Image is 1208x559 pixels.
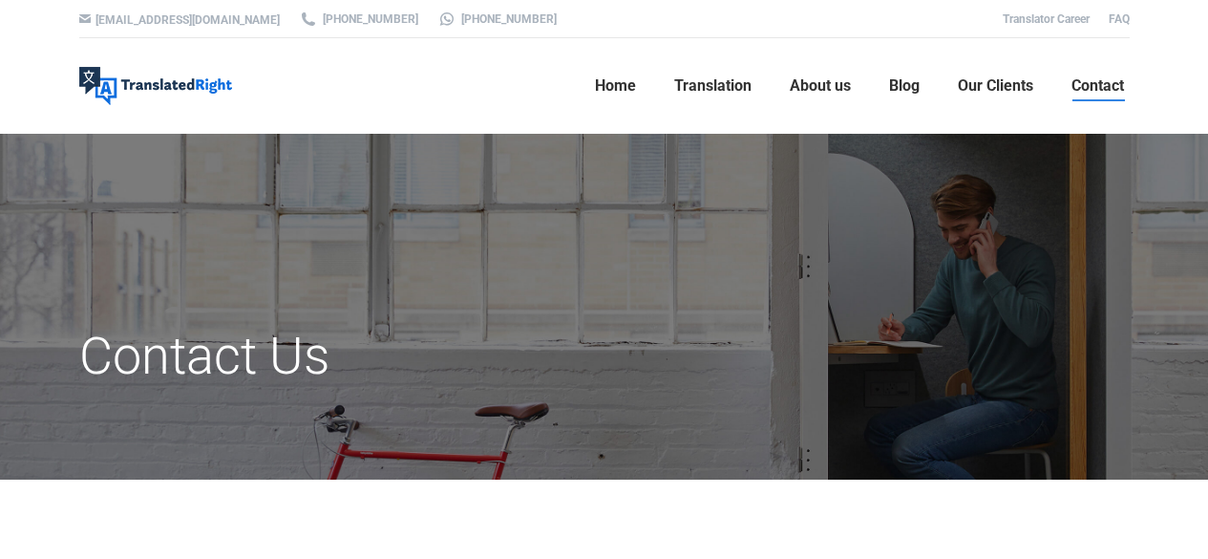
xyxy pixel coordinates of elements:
a: Translator Career [1003,12,1090,26]
span: Our Clients [958,76,1033,96]
span: About us [790,76,851,96]
h1: Contact Us [79,325,770,388]
a: [EMAIL_ADDRESS][DOMAIN_NAME] [95,13,280,27]
a: Our Clients [952,55,1039,117]
a: Translation [668,55,757,117]
span: Contact [1071,76,1124,96]
span: Blog [889,76,920,96]
a: [PHONE_NUMBER] [437,11,557,28]
a: Blog [883,55,925,117]
a: [PHONE_NUMBER] [299,11,418,28]
img: Translated Right [79,67,232,105]
span: Translation [674,76,752,96]
a: Home [589,55,642,117]
a: About us [784,55,857,117]
a: FAQ [1109,12,1130,26]
a: Contact [1066,55,1130,117]
span: Home [595,76,636,96]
